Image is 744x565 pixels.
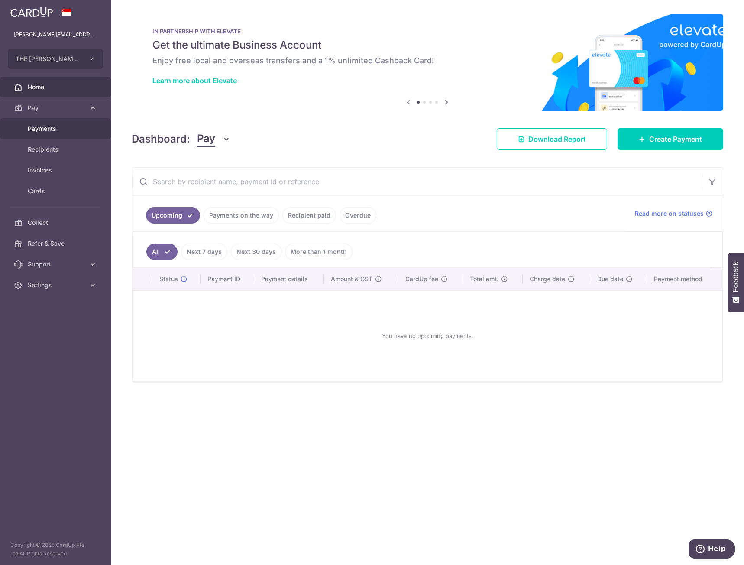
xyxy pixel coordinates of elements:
img: CardUp [10,7,53,17]
span: CardUp fee [405,275,438,283]
span: Download Report [528,134,586,144]
span: Invoices [28,166,85,175]
p: IN PARTNERSHIP WITH ELEVATE [152,28,702,35]
span: THE [PERSON_NAME] TRADING PTE. LTD. [16,55,80,63]
span: Pay [197,131,215,147]
a: Next 30 days [231,244,281,260]
p: [PERSON_NAME][EMAIL_ADDRESS][PERSON_NAME][DOMAIN_NAME] [14,30,97,39]
span: Support [28,260,85,269]
button: Pay [197,131,230,147]
button: Feedback - Show survey [728,253,744,312]
h6: Enjoy free local and overseas transfers and a 1% unlimited Cashback Card! [152,55,702,66]
span: Recipients [28,145,85,154]
span: Amount & GST [331,275,372,283]
a: All [146,244,178,260]
img: Renovation banner [132,14,723,111]
a: Read more on statuses [635,209,712,218]
span: Due date [597,275,623,283]
span: Total amt. [470,275,498,283]
span: Feedback [732,262,740,292]
a: Recipient paid [282,207,336,224]
span: Settings [28,281,85,289]
a: Payments on the way [204,207,279,224]
span: Home [28,83,85,91]
th: Payment method [647,268,722,290]
span: Pay [28,104,85,112]
th: Payment ID [201,268,254,290]
iframe: Opens a widget where you can find more information [689,539,735,561]
span: Create Payment [649,134,702,144]
a: Overdue [340,207,376,224]
a: Create Payment [618,128,723,150]
span: Charge date [530,275,565,283]
span: Status [159,275,178,283]
button: THE [PERSON_NAME] TRADING PTE. LTD. [8,49,103,69]
span: Collect [28,218,85,227]
div: You have no upcoming payments. [143,298,712,374]
a: Learn more about Elevate [152,76,237,85]
a: Upcoming [146,207,200,224]
h5: Get the ultimate Business Account [152,38,702,52]
span: Refer & Save [28,239,85,248]
th: Payment details [254,268,324,290]
span: Payments [28,124,85,133]
span: Read more on statuses [635,209,704,218]
a: Next 7 days [181,244,227,260]
a: Download Report [497,128,607,150]
span: Cards [28,187,85,195]
input: Search by recipient name, payment id or reference [132,168,702,195]
h4: Dashboard: [132,131,190,147]
a: More than 1 month [285,244,353,260]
